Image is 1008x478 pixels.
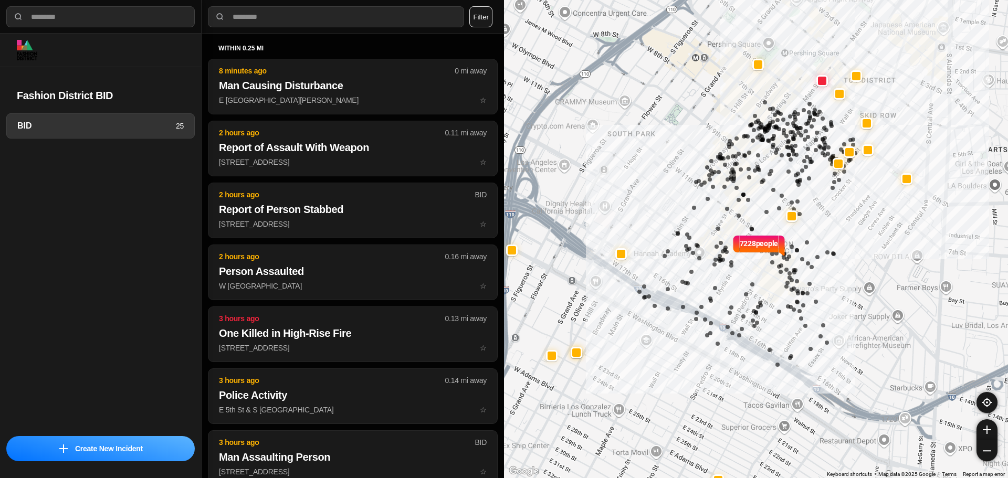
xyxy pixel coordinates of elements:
[480,406,487,414] span: star
[219,78,487,93] h2: Man Causing Disturbance
[976,419,997,440] button: zoom-in
[219,157,487,167] p: [STREET_ADDRESS]
[469,6,492,27] button: Filter
[17,88,184,103] h2: Fashion District BID
[732,234,740,257] img: notch
[740,238,779,261] p: 7228 people
[219,264,487,279] h2: Person Assaulted
[219,450,487,464] h2: Man Assaulting Person
[176,121,184,131] p: 25
[219,388,487,402] h2: Police Activity
[6,436,195,461] button: iconCreate New Incident
[976,392,997,413] button: recenter
[219,95,487,105] p: E [GEOGRAPHIC_DATA][PERSON_NAME]
[455,66,487,76] p: 0 mi away
[219,202,487,217] h2: Report of Person Stabbed
[59,444,68,453] img: icon
[208,368,498,424] button: 3 hours ago0.14 mi awayPolice ActivityE 5th St & S [GEOGRAPHIC_DATA]star
[480,282,487,290] span: star
[219,466,487,477] p: [STREET_ADDRESS]
[219,405,487,415] p: E 5th St & S [GEOGRAPHIC_DATA]
[445,251,487,262] p: 0.16 mi away
[480,468,487,476] span: star
[208,343,498,352] a: 3 hours ago0.13 mi awayOne Killed in High-Rise Fire[STREET_ADDRESS]star
[983,426,991,434] img: zoom-in
[219,128,445,138] p: 2 hours ago
[208,95,498,104] a: 8 minutes ago0 mi awayMan Causing DisturbanceE [GEOGRAPHIC_DATA][PERSON_NAME]star
[6,113,195,139] a: BID25
[219,66,455,76] p: 8 minutes ago
[208,157,498,166] a: 2 hours ago0.11 mi awayReport of Assault With Weapon[STREET_ADDRESS]star
[445,313,487,324] p: 0.13 mi away
[208,306,498,362] button: 3 hours ago0.13 mi awayOne Killed in High-Rise Fire[STREET_ADDRESS]star
[507,464,541,478] img: Google
[219,219,487,229] p: [STREET_ADDRESS]
[480,344,487,352] span: star
[219,189,475,200] p: 2 hours ago
[13,12,24,22] img: search
[480,96,487,104] span: star
[218,44,487,52] h5: within 0.25 mi
[219,437,475,448] p: 3 hours ago
[827,471,872,478] button: Keyboard shortcuts
[982,398,992,407] img: recenter
[480,220,487,228] span: star
[219,281,487,291] p: W [GEOGRAPHIC_DATA]
[219,375,445,386] p: 3 hours ago
[976,440,997,461] button: zoom-out
[475,189,487,200] p: BID
[878,471,936,477] span: Map data ©2025 Google
[17,120,176,132] h3: BID
[75,443,143,454] p: Create New Incident
[208,59,498,114] button: 8 minutes ago0 mi awayMan Causing DisturbanceE [GEOGRAPHIC_DATA][PERSON_NAME]star
[963,471,1005,477] a: Report a map error
[219,251,445,262] p: 2 hours ago
[480,158,487,166] span: star
[219,313,445,324] p: 3 hours ago
[475,437,487,448] p: BID
[208,219,498,228] a: 2 hours agoBIDReport of Person Stabbed[STREET_ADDRESS]star
[208,467,498,476] a: 3 hours agoBIDMan Assaulting Person[STREET_ADDRESS]star
[17,40,37,60] img: logo
[445,375,487,386] p: 0.14 mi away
[983,447,991,455] img: zoom-out
[507,464,541,478] a: Open this area in Google Maps (opens a new window)
[208,405,498,414] a: 3 hours ago0.14 mi awayPolice ActivityE 5th St & S [GEOGRAPHIC_DATA]star
[219,326,487,341] h2: One Killed in High-Rise Fire
[219,343,487,353] p: [STREET_ADDRESS]
[208,183,498,238] button: 2 hours agoBIDReport of Person Stabbed[STREET_ADDRESS]star
[445,128,487,138] p: 0.11 mi away
[208,121,498,176] button: 2 hours ago0.11 mi awayReport of Assault With Weapon[STREET_ADDRESS]star
[215,12,225,22] img: search
[208,281,498,290] a: 2 hours ago0.16 mi awayPerson AssaultedW [GEOGRAPHIC_DATA]star
[208,245,498,300] button: 2 hours ago0.16 mi awayPerson AssaultedW [GEOGRAPHIC_DATA]star
[778,234,786,257] img: notch
[942,471,957,477] a: Terms (opens in new tab)
[219,140,487,155] h2: Report of Assault With Weapon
